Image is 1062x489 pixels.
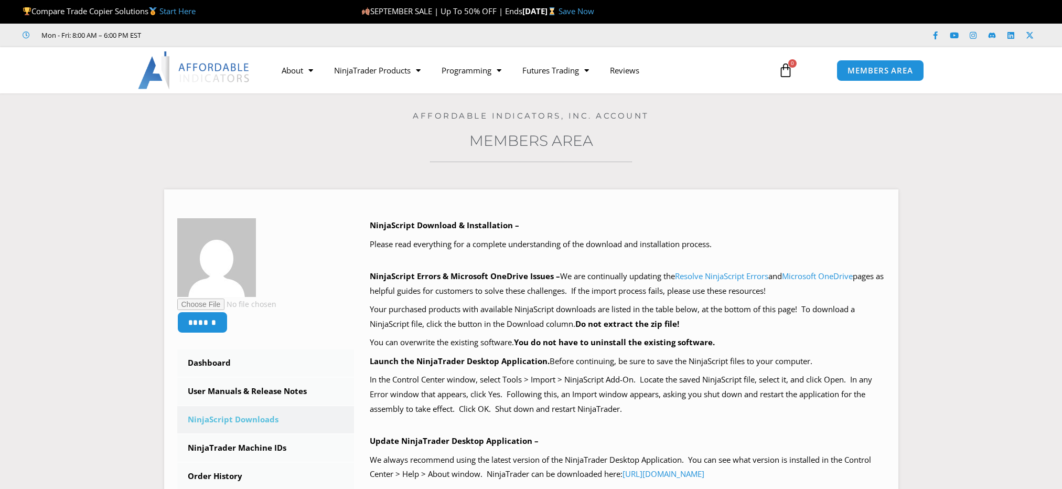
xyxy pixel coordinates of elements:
p: We are continually updating the and pages as helpful guides for customers to solve these challeng... [370,269,885,299]
a: [URL][DOMAIN_NAME] [623,469,704,479]
b: NinjaScript Errors & Microsoft OneDrive Issues – [370,271,560,281]
img: LogoAI | Affordable Indicators – NinjaTrader [138,51,251,89]
a: NinjaTrader Machine IDs [177,434,355,462]
a: Programming [431,58,512,82]
a: 0 [763,55,809,86]
p: Before continuing, be sure to save the NinjaScript files to your computer. [370,354,885,369]
a: User Manuals & Release Notes [177,378,355,405]
a: Save Now [559,6,594,16]
a: NinjaTrader Products [324,58,431,82]
b: Launch the NinjaTrader Desktop Application. [370,356,550,366]
a: Resolve NinjaScript Errors [675,271,768,281]
span: 0 [788,59,797,68]
img: 🥇 [149,7,157,15]
a: Start Here [159,6,196,16]
b: NinjaScript Download & Installation – [370,220,519,230]
a: MEMBERS AREA [836,60,924,81]
img: 0bd02ce0900a2d93529453582c58d836ad6e0c4a2c2666569447a81eb05ffa89 [177,218,256,297]
p: Please read everything for a complete understanding of the download and installation process. [370,237,885,252]
a: Affordable Indicators, Inc. Account [413,111,649,121]
span: MEMBERS AREA [848,67,913,75]
a: Microsoft OneDrive [782,271,853,281]
img: ⌛ [548,7,556,15]
span: Compare Trade Copier Solutions [23,6,196,16]
b: You do not have to uninstall the existing software. [514,337,715,347]
b: Update NinjaTrader Desktop Application – [370,435,539,446]
nav: Menu [271,58,766,82]
span: SEPTEMBER SALE | Up To 50% OFF | Ends [361,6,522,16]
strong: [DATE] [522,6,559,16]
p: We always recommend using the latest version of the NinjaTrader Desktop Application. You can see ... [370,453,885,482]
a: Members Area [469,132,593,150]
span: Mon - Fri: 8:00 AM – 6:00 PM EST [39,29,141,41]
img: 🍂 [362,7,370,15]
a: About [271,58,324,82]
p: You can overwrite the existing software. [370,335,885,350]
a: Dashboard [177,349,355,377]
p: In the Control Center window, select Tools > Import > NinjaScript Add-On. Locate the saved NinjaS... [370,373,885,417]
p: Your purchased products with available NinjaScript downloads are listed in the table below, at th... [370,302,885,332]
img: 🏆 [23,7,31,15]
iframe: Customer reviews powered by Trustpilot [156,30,313,40]
b: Do not extract the zip file! [575,318,679,329]
a: NinjaScript Downloads [177,406,355,433]
a: Futures Trading [512,58,599,82]
a: Reviews [599,58,650,82]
